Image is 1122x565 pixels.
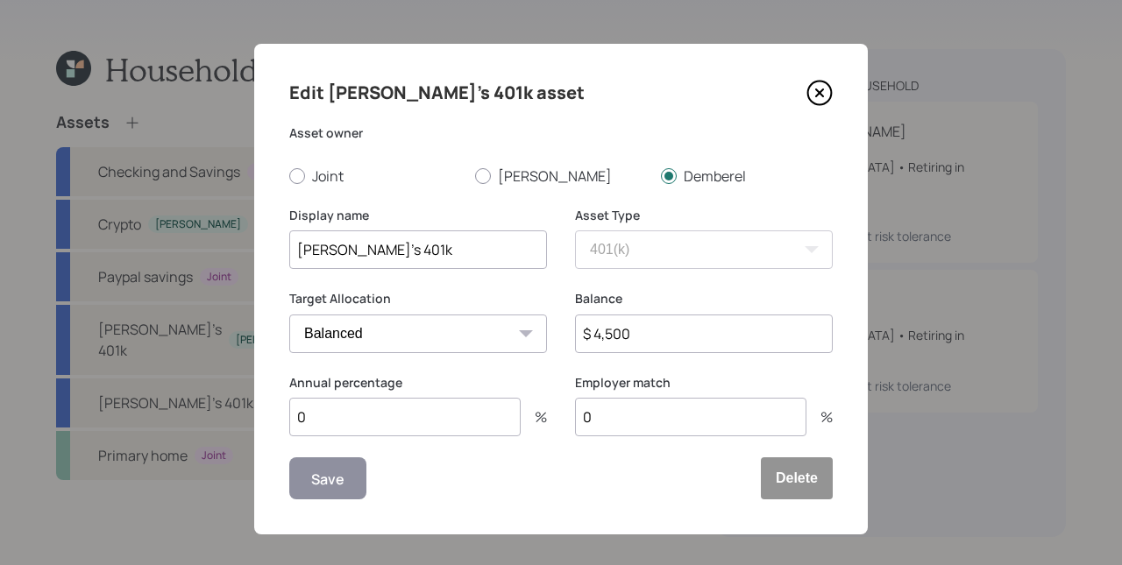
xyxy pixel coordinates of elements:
[575,374,833,392] label: Employer match
[289,207,547,224] label: Display name
[475,166,647,186] label: [PERSON_NAME]
[289,374,547,392] label: Annual percentage
[289,124,833,142] label: Asset owner
[761,457,833,499] button: Delete
[661,166,833,186] label: Demberel
[289,79,585,107] h4: Edit [PERSON_NAME]'s 401k asset
[289,290,547,307] label: Target Allocation
[521,410,547,424] div: %
[575,290,833,307] label: Balance
[806,410,833,424] div: %
[311,468,344,491] div: Save
[289,457,366,499] button: Save
[289,166,461,186] label: Joint
[575,207,833,224] label: Asset Type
